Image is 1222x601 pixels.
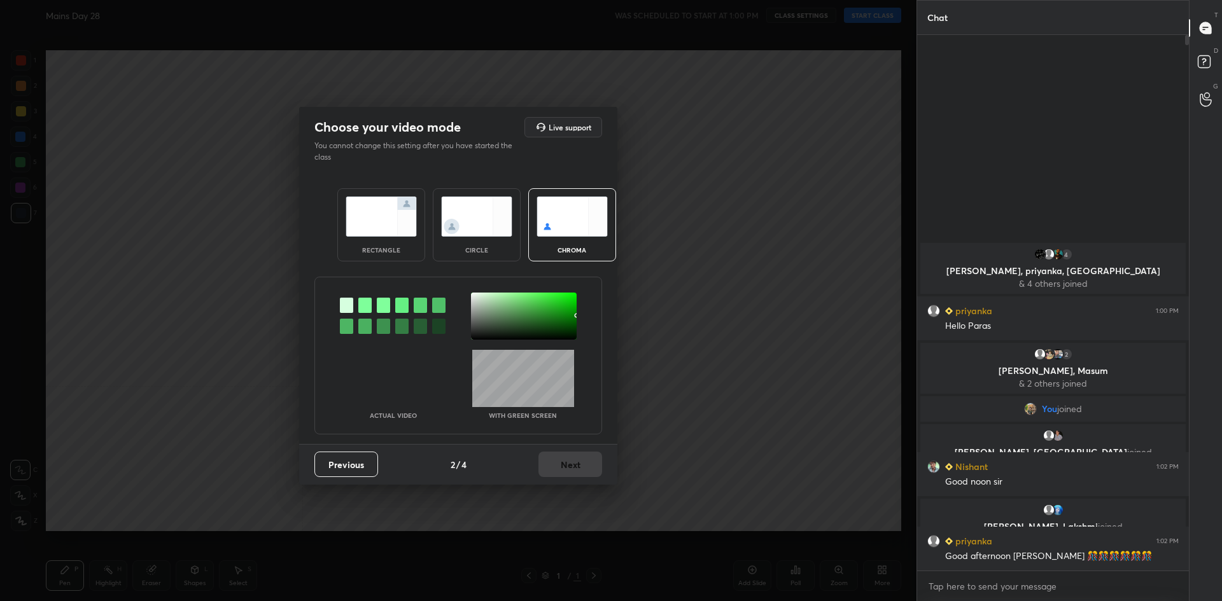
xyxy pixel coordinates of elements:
img: normalScreenIcon.ae25ed63.svg [346,197,417,237]
span: You [1042,404,1057,414]
img: default.png [927,305,940,317]
img: dd28b829da79438aae299bb564bd8936.jpg [927,460,940,473]
p: With green screen [489,412,557,418]
img: 064702da344f4028895ff4aceba9c44a.jpg [1043,348,1055,361]
div: 1:02 PM [1156,463,1179,471]
div: Good afternoon [PERSON_NAME] 🎊🎊🎊🎊🎊🎊 [945,550,1179,563]
img: Learner_Badge_beginner_1_8b307cf2a0.svg [945,463,953,471]
p: You cannot change this setting after you have started the class [314,140,521,163]
img: circleScreenIcon.acc0effb.svg [441,197,512,237]
img: 9040c50b2a584d78996027d341d86da0.jpg [1034,248,1046,261]
h6: priyanka [953,304,992,317]
img: Learner_Badge_beginner_1_8b307cf2a0.svg [945,537,953,545]
p: T [1214,10,1218,20]
p: D [1214,46,1218,55]
button: Previous [314,452,378,477]
span: joined [1098,520,1123,532]
img: a54d141ff4014197890195905637253f.jpg [1051,348,1064,361]
img: Learner_Badge_beginner_1_8b307cf2a0.svg [945,307,953,315]
span: joined [1127,446,1152,458]
img: default.png [1043,504,1055,516]
h4: / [456,458,460,471]
div: 4 [1060,248,1073,261]
div: 1:00 PM [1156,307,1179,315]
img: 9f5e5bf9971e4a88853fc8dad0f60a4b.jpg [1024,403,1037,415]
h6: Nishant [953,460,988,473]
div: circle [451,247,502,253]
h4: 2 [451,458,455,471]
img: chromaScreenIcon.c19ab0a0.svg [537,197,608,237]
div: Hello Paras [945,320,1179,333]
img: 0bb0f8b2a563434aa988e627b8995774.jpg [1051,248,1064,261]
img: default.png [1043,248,1055,261]
img: 3379bf6f5a964245b208522c953e74e9.jpg [1051,504,1064,516]
h2: Choose your video mode [314,119,461,135]
h6: priyanka [953,534,992,548]
p: [PERSON_NAME], priyanka, [GEOGRAPHIC_DATA] [928,266,1178,276]
p: & 2 others joined [928,378,1178,389]
p: [PERSON_NAME], [GEOGRAPHIC_DATA] [928,447,1178,457]
div: chroma [547,247,598,253]
div: 2 [1060,348,1073,361]
p: & 4 others joined [928,279,1178,289]
p: [PERSON_NAME], Masum [928,366,1178,376]
p: Actual Video [370,412,417,418]
img: default.png [1034,348,1046,361]
div: rectangle [356,247,407,253]
span: joined [1057,404,1082,414]
div: Good noon sir [945,476,1179,488]
h4: 4 [461,458,467,471]
div: grid [917,240,1189,570]
img: 18cb40967426449c897246c08c564160.jpg [1051,429,1064,442]
img: default.png [927,535,940,548]
h5: Live support [549,123,591,131]
p: G [1213,81,1218,91]
div: 1:02 PM [1156,537,1179,545]
p: [PERSON_NAME], Lakshmi [928,522,1178,532]
img: default.png [1043,429,1055,442]
p: Chat [917,1,958,34]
